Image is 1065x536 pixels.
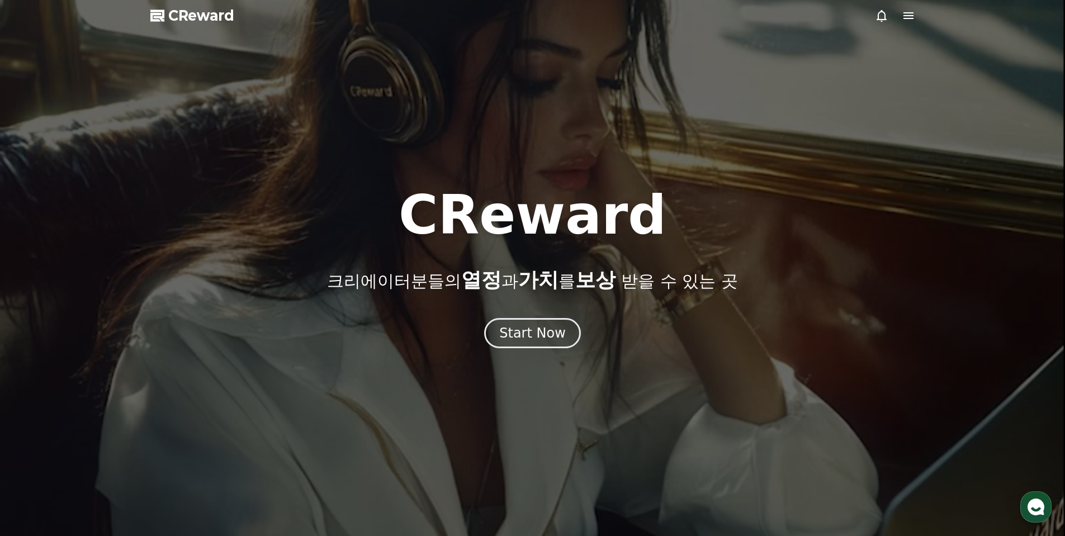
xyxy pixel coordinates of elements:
[461,268,501,291] span: 열정
[575,268,616,291] span: 보상
[150,7,234,25] a: CReward
[518,268,558,291] span: 가치
[168,7,234,25] span: CReward
[499,324,566,342] div: Start Now
[399,188,666,242] h1: CReward
[327,269,737,291] p: 크리에이터분들의 과 를 받을 수 있는 곳
[484,329,581,340] a: Start Now
[484,318,581,348] button: Start Now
